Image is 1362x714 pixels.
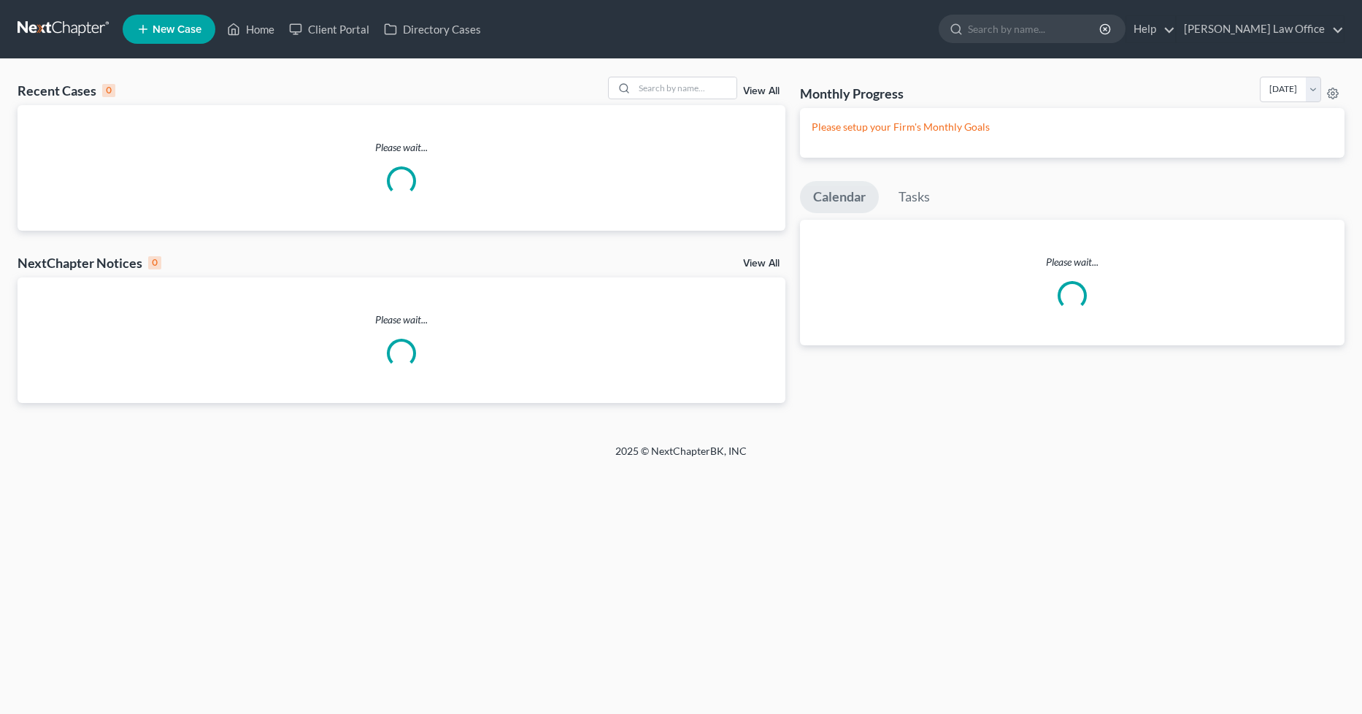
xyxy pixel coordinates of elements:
[220,16,282,42] a: Home
[148,256,161,269] div: 0
[800,85,904,102] h3: Monthly Progress
[800,181,879,213] a: Calendar
[18,140,785,155] p: Please wait...
[743,258,780,269] a: View All
[18,254,161,272] div: NextChapter Notices
[1126,16,1175,42] a: Help
[377,16,488,42] a: Directory Cases
[743,86,780,96] a: View All
[265,444,1097,470] div: 2025 © NextChapterBK, INC
[282,16,377,42] a: Client Portal
[18,312,785,327] p: Please wait...
[968,15,1101,42] input: Search by name...
[634,77,736,99] input: Search by name...
[18,82,115,99] div: Recent Cases
[1177,16,1344,42] a: [PERSON_NAME] Law Office
[885,181,943,213] a: Tasks
[153,24,201,35] span: New Case
[102,84,115,97] div: 0
[800,255,1344,269] p: Please wait...
[812,120,1333,134] p: Please setup your Firm's Monthly Goals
